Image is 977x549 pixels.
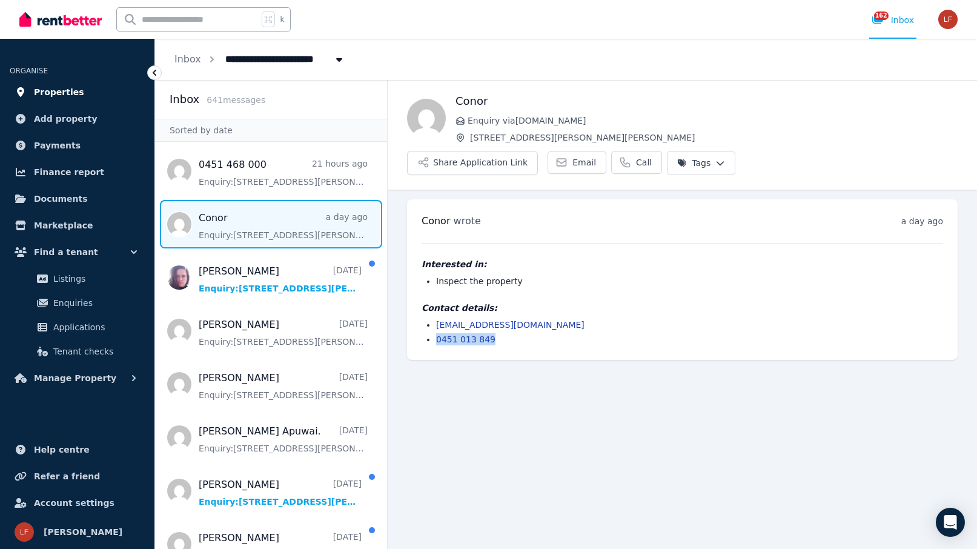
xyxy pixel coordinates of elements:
[10,187,145,211] a: Documents
[10,107,145,131] a: Add property
[407,99,446,138] img: Conor
[422,258,943,270] h4: Interested in:
[34,442,90,457] span: Help centre
[174,53,201,65] a: Inbox
[422,302,943,314] h4: Contact details:
[34,245,98,259] span: Find a tenant
[455,93,958,110] h1: Conor
[44,525,122,539] span: [PERSON_NAME]
[10,438,145,462] a: Help centre
[34,138,81,153] span: Payments
[470,131,958,144] span: [STREET_ADDRESS][PERSON_NAME][PERSON_NAME]
[667,151,735,175] button: Tags
[10,464,145,488] a: Refer a friend
[53,344,135,359] span: Tenant checks
[34,191,88,206] span: Documents
[10,213,145,238] a: Marketplace
[34,111,98,126] span: Add property
[199,318,368,348] a: [PERSON_NAME][DATE]Enquiry:[STREET_ADDRESS][PERSON_NAME][PERSON_NAME].
[34,496,114,510] span: Account settings
[468,115,958,127] span: Enquiry via [DOMAIN_NAME]
[199,264,362,294] a: [PERSON_NAME][DATE]Enquiry:[STREET_ADDRESS][PERSON_NAME][PERSON_NAME].
[407,151,538,175] button: Share Application Link
[872,14,914,26] div: Inbox
[53,271,135,286] span: Listings
[10,491,145,515] a: Account settings
[15,291,140,315] a: Enquiries
[207,95,265,105] span: 641 message s
[15,315,140,339] a: Applications
[15,339,140,364] a: Tenant checks
[636,156,652,168] span: Call
[436,334,495,344] a: 0451 013 849
[611,151,662,174] a: Call
[15,267,140,291] a: Listings
[199,211,368,241] a: Conora day agoEnquiry:[STREET_ADDRESS][PERSON_NAME][PERSON_NAME].
[34,165,104,179] span: Finance report
[572,156,596,168] span: Email
[280,15,284,24] span: k
[10,67,48,75] span: ORGANISE
[454,215,481,227] span: wrote
[10,240,145,264] button: Find a tenant
[155,39,365,80] nav: Breadcrumb
[34,218,93,233] span: Marketplace
[10,366,145,390] button: Manage Property
[199,158,368,188] a: 0451 468 00021 hours agoEnquiry:[STREET_ADDRESS][PERSON_NAME][PERSON_NAME].
[436,320,585,330] a: [EMAIL_ADDRESS][DOMAIN_NAME]
[548,151,606,174] a: Email
[199,371,368,401] a: [PERSON_NAME][DATE]Enquiry:[STREET_ADDRESS][PERSON_NAME][PERSON_NAME].
[34,371,116,385] span: Manage Property
[34,469,100,484] span: Refer a friend
[199,424,368,454] a: [PERSON_NAME] Apuwai.[DATE]Enquiry:[STREET_ADDRESS][PERSON_NAME][PERSON_NAME].
[19,10,102,28] img: RentBetter
[10,133,145,158] a: Payments
[677,157,710,169] span: Tags
[10,80,145,104] a: Properties
[155,119,387,142] div: Sorted by date
[10,160,145,184] a: Finance report
[170,91,199,108] h2: Inbox
[422,215,450,227] span: Conor
[15,522,34,542] img: Leo Fung
[938,10,958,29] img: Leo Fung
[901,216,943,226] time: a day ago
[53,296,135,310] span: Enquiries
[34,85,84,99] span: Properties
[53,320,135,334] span: Applications
[199,477,362,508] a: [PERSON_NAME][DATE]Enquiry:[STREET_ADDRESS][PERSON_NAME][PERSON_NAME].
[936,508,965,537] div: Open Intercom Messenger
[874,12,889,20] span: 162
[436,275,943,287] li: Inspect the property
